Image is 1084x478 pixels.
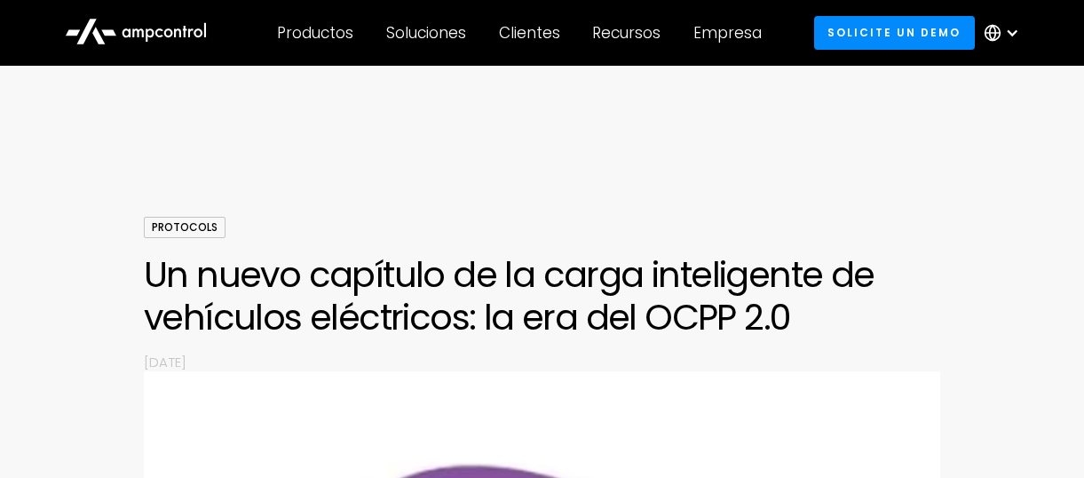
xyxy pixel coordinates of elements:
div: Empresa [693,23,762,43]
div: Clientes [499,23,560,43]
div: Productos [277,23,353,43]
div: Recursos [592,23,661,43]
h1: Un nuevo capítulo de la carga inteligente de vehículos eléctricos: la era del OCPP 2.0 [144,253,940,339]
a: Solicite un demo [814,16,975,49]
div: Soluciones [386,23,466,43]
p: [DATE] [144,353,940,371]
div: Protocols [144,217,226,238]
